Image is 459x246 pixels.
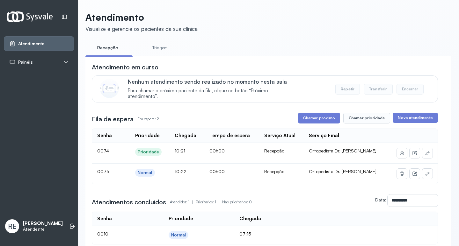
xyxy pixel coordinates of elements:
[222,198,252,207] p: Não prioritários: 0
[309,169,376,174] span: Ortopedista Dr. [PERSON_NAME]
[209,169,225,174] span: 00h00
[171,232,186,238] div: Normal
[85,25,198,32] div: Visualize e gerencie os pacientes da sua clínica
[397,84,424,95] button: Encerrar
[298,113,340,123] button: Chamar próximo
[97,169,109,174] span: 0075
[138,170,152,175] div: Normal
[135,133,160,139] div: Prioridade
[209,148,225,153] span: 00h00
[128,78,296,85] p: Nenhum atendimento sendo realizado no momento nesta sala
[97,231,108,236] span: 0010
[196,198,222,207] p: Prioritários: 1
[239,216,261,222] div: Chegada
[175,169,186,174] span: 10:22
[23,221,63,227] p: [PERSON_NAME]
[97,148,109,153] span: 0074
[309,148,376,153] span: Ortopedista Dr. [PERSON_NAME]
[85,11,198,23] p: Atendimento
[309,133,339,139] div: Serviço Final
[18,60,33,65] span: Painéis
[175,148,185,153] span: 10:21
[264,148,299,154] div: Recepção
[209,133,250,139] div: Tempo de espera
[170,198,196,207] p: Atendidos: 1
[219,200,220,204] span: |
[393,113,438,123] button: Novo atendimento
[375,197,386,202] label: Data:
[264,133,295,139] div: Serviço Atual
[85,43,130,53] a: Recepção
[128,88,296,100] span: Para chamar o próximo paciente da fila, clique no botão “Próximo atendimento”.
[92,115,134,123] h3: Fila de espera
[239,231,251,236] span: 07:15
[192,200,193,204] span: |
[7,11,53,22] img: Logotipo do estabelecimento
[18,41,45,46] span: Atendimento
[335,84,360,95] button: Repetir
[92,198,166,207] h3: Atendimentos concluídos
[97,216,112,222] div: Senha
[137,115,159,123] p: Em espera: 2
[100,79,119,98] img: Imagem de CalloutCard
[169,216,193,222] div: Prioridade
[264,169,299,174] div: Recepção
[97,133,112,139] div: Senha
[92,63,158,72] h3: Atendimento em curso
[23,227,63,232] p: Atendente
[364,84,393,95] button: Transferir
[175,133,196,139] div: Chegada
[9,40,69,47] a: Atendimento
[138,149,159,155] div: Prioridade
[343,113,390,123] button: Chamar prioridade
[138,43,182,53] a: Triagem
